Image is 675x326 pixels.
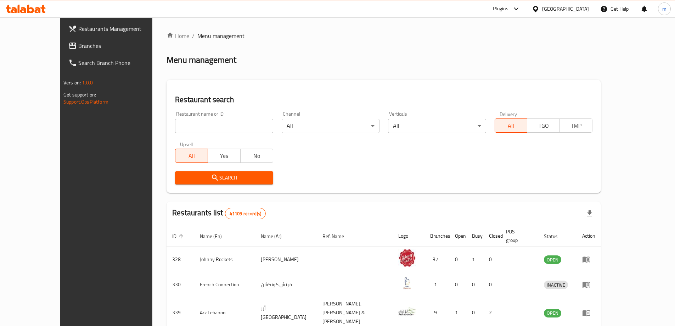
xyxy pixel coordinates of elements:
a: Search Branch Phone [63,54,173,71]
td: 0 [449,272,466,297]
label: Delivery [500,111,517,116]
h2: Restaurants list [172,208,266,219]
span: All [498,121,525,131]
a: Restaurants Management [63,20,173,37]
nav: breadcrumb [167,32,601,40]
span: TGO [530,121,557,131]
img: Arz Lebanon [398,303,416,320]
td: 0 [483,247,500,272]
button: No [240,149,273,163]
span: Name (En) [200,232,231,241]
button: TGO [527,118,560,133]
a: Branches [63,37,173,54]
td: فرنش كونكشن [255,272,317,297]
a: Support.OpsPlatform [63,97,108,106]
div: Menu [582,255,595,264]
span: OPEN [544,309,561,317]
td: 0 [449,247,466,272]
span: 41109 record(s) [225,210,265,217]
span: m [662,5,666,13]
button: TMP [559,118,592,133]
img: French Connection [398,274,416,292]
a: Home [167,32,189,40]
td: [PERSON_NAME] [255,247,317,272]
button: Search [175,171,273,184]
div: Menu [582,309,595,317]
td: 1 [424,272,449,297]
td: Johnny Rockets [194,247,255,272]
td: 328 [167,247,194,272]
span: Status [544,232,567,241]
div: Export file [581,205,598,222]
span: INACTIVE [544,281,568,289]
td: 1 [466,247,483,272]
span: Menu management [197,32,244,40]
td: 0 [466,272,483,297]
div: Plugins [493,5,508,13]
span: TMP [563,121,590,131]
span: Yes [211,151,238,161]
td: French Connection [194,272,255,297]
th: Open [449,225,466,247]
td: 330 [167,272,194,297]
th: Logo [393,225,424,247]
h2: Menu management [167,54,236,66]
div: All [388,119,486,133]
div: OPEN [544,255,561,264]
span: Search Branch Phone [78,59,167,67]
label: Upsell [180,142,193,147]
th: Branches [424,225,449,247]
div: All [282,119,379,133]
div: Total records count [225,208,266,219]
div: INACTIVE [544,281,568,289]
span: Restaurants Management [78,24,167,33]
th: Action [576,225,601,247]
button: All [175,149,208,163]
span: OPEN [544,256,561,264]
span: Name (Ar) [261,232,291,241]
img: Johnny Rockets [398,249,416,267]
span: 1.0.0 [82,78,93,87]
h2: Restaurant search [175,94,592,105]
th: Busy [466,225,483,247]
span: POS group [506,227,530,244]
div: Menu [582,280,595,289]
span: Version: [63,78,81,87]
span: Branches [78,42,167,50]
button: All [495,118,528,133]
th: Closed [483,225,500,247]
span: All [178,151,205,161]
li: / [192,32,195,40]
td: 0 [483,272,500,297]
span: No [243,151,270,161]
input: Search for restaurant name or ID.. [175,119,273,133]
span: Get support on: [63,90,96,99]
div: [GEOGRAPHIC_DATA] [542,5,589,13]
td: 37 [424,247,449,272]
span: ID [172,232,186,241]
span: Ref. Name [322,232,353,241]
button: Yes [208,149,241,163]
span: Search [181,173,267,182]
